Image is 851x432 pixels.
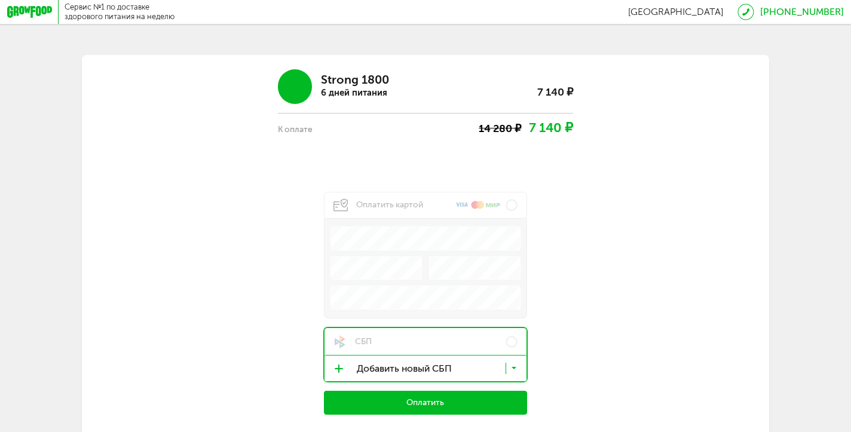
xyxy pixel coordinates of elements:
div: 7 140 ₽ [485,69,573,103]
button: Оплатить [324,391,527,415]
span: Оплатить картой [333,198,424,212]
a: [PHONE_NUMBER] [760,6,844,17]
span: СБП [333,335,372,348]
div: Сервис №1 по доставке здорового питания на неделю [65,2,175,22]
span: [GEOGRAPHIC_DATA] [628,6,723,17]
span: Оплатить [406,397,444,409]
div: Strong 1800 [321,73,389,87]
div: 6 дней питания [321,87,389,100]
img: sbp-pay.a0b1cb1.svg [333,335,347,348]
div: К оплате [278,123,366,136]
span: 7 140 ₽ [529,120,573,136]
span: 14 280 ₽ [479,122,521,135]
